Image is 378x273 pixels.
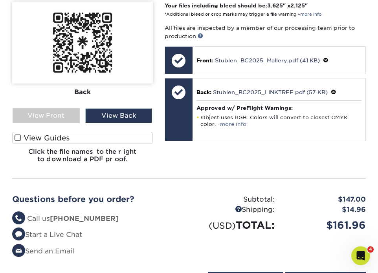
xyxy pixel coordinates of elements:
[290,2,305,9] span: 2.125
[196,89,211,95] span: Back:
[50,215,119,222] strong: [PHONE_NUMBER]
[189,205,281,215] div: Shipping:
[196,57,213,64] span: Front:
[189,195,281,205] div: Subtotal:
[220,121,246,127] a: more info
[351,246,370,265] iframe: Intercom live chat
[367,246,374,253] span: 4
[12,195,183,204] h2: Questions before you order?
[12,132,153,144] label: View Guides
[196,114,362,127] li: Object uses RGB. Colors will convert to closest CMYK color. -
[189,218,281,233] div: TOTAL:
[213,89,328,95] a: Stublen_BC2025_LINKTREE.pdf (57 KB)
[13,108,80,123] div: View Front
[281,195,372,205] div: $147.00
[209,220,236,231] small: (USD)
[12,214,183,224] li: Call us
[165,12,321,17] small: *Additional bleed or crop marks may trigger a file warning –
[85,108,152,123] div: View Back
[300,12,321,17] a: more info
[12,231,82,238] a: Start a Live Chat
[165,24,366,40] p: All files are inspected by a member of our processing team prior to production.
[215,57,320,64] a: Stublen_BC2025_Mallery.pdf (41 KB)
[196,105,362,111] h4: Approved w/ PreFlight Warnings:
[267,2,283,9] span: 3.625
[281,205,372,215] div: $14.96
[281,218,372,233] div: $161.96
[165,2,308,9] strong: Your files including bleed should be: " x "
[12,84,153,101] div: Back
[12,148,153,169] h6: Click the file names to the right to download a PDF proof.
